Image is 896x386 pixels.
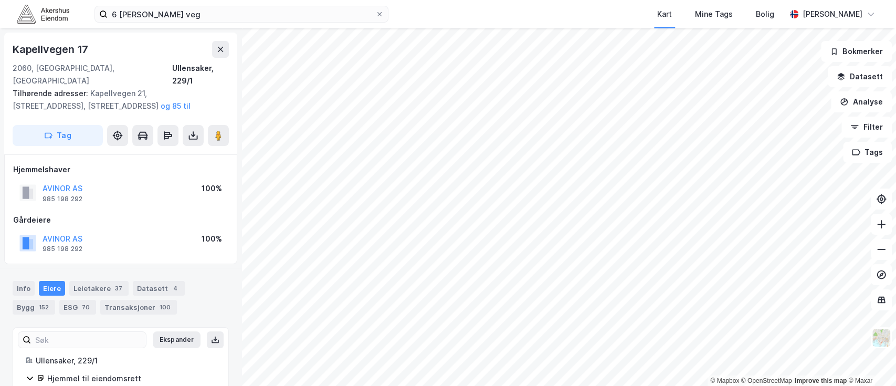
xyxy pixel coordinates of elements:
[133,281,185,296] div: Datasett
[202,182,222,195] div: 100%
[657,8,672,20] div: Kart
[821,41,892,62] button: Bokmerker
[37,302,51,312] div: 152
[844,336,896,386] iframe: Chat Widget
[795,377,847,384] a: Improve this map
[741,377,792,384] a: OpenStreetMap
[710,377,739,384] a: Mapbox
[69,281,129,296] div: Leietakere
[108,6,375,22] input: Søk på adresse, matrikkel, gårdeiere, leietakere eller personer
[39,281,65,296] div: Eiere
[153,331,201,348] button: Ekspander
[871,328,891,348] img: Z
[157,302,173,312] div: 100
[844,336,896,386] div: Kontrollprogram for chat
[47,372,216,385] div: Hjemmel til eiendomsrett
[756,8,774,20] div: Bolig
[13,62,172,87] div: 2060, [GEOGRAPHIC_DATA], [GEOGRAPHIC_DATA]
[13,41,90,58] div: Kapellvegen 17
[13,163,228,176] div: Hjemmelshaver
[17,5,69,23] img: akershus-eiendom-logo.9091f326c980b4bce74ccdd9f866810c.svg
[172,62,229,87] div: Ullensaker, 229/1
[59,300,96,315] div: ESG
[828,66,892,87] button: Datasett
[13,125,103,146] button: Tag
[170,283,181,294] div: 4
[113,283,124,294] div: 37
[43,245,82,253] div: 985 198 292
[43,195,82,203] div: 985 198 292
[202,233,222,245] div: 100%
[80,302,92,312] div: 70
[13,300,55,315] div: Bygg
[803,8,862,20] div: [PERSON_NAME]
[31,332,146,348] input: Søk
[13,87,220,112] div: Kapellvegen 21, [STREET_ADDRESS], [STREET_ADDRESS]
[695,8,733,20] div: Mine Tags
[13,214,228,226] div: Gårdeiere
[843,142,892,163] button: Tags
[100,300,177,315] div: Transaksjoner
[831,91,892,112] button: Analyse
[13,89,90,98] span: Tilhørende adresser:
[841,117,892,138] button: Filter
[36,354,216,367] div: Ullensaker, 229/1
[13,281,35,296] div: Info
